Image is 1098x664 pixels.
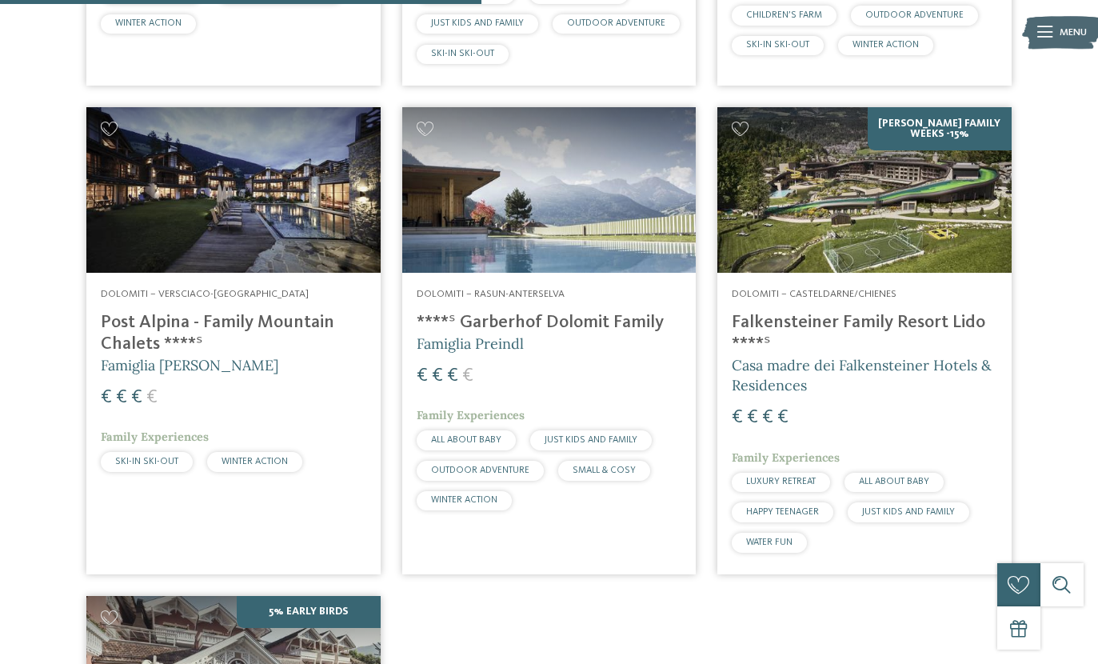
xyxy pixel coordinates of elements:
span: Dolomiti – Casteldarne/Chienes [732,289,896,299]
span: ALL ABOUT BABY [431,435,501,445]
span: JUST KIDS AND FAMILY [862,507,955,517]
span: Family Experiences [101,430,209,444]
span: WINTER ACTION [222,457,288,466]
span: Famiglia Preindl [417,334,524,353]
span: Dolomiti – Rasun-Anterselva [417,289,565,299]
span: CHILDREN’S FARM [746,10,822,20]
a: Cercate un hotel per famiglie? Qui troverete solo i migliori! [PERSON_NAME] Family Weeks -15% Dol... [717,107,1012,574]
h4: ****ˢ Garberhof Dolomit Family [417,312,682,334]
span: Famiglia [PERSON_NAME] [101,356,278,374]
span: € [101,388,112,407]
span: OUTDOOR ADVENTURE [567,18,665,28]
h4: Post Alpina - Family Mountain Chalets ****ˢ [101,312,366,355]
span: € [732,408,743,427]
span: HAPPY TEENAGER [746,507,819,517]
span: € [417,366,428,386]
span: JUST KIDS AND FAMILY [431,18,524,28]
span: € [762,408,773,427]
span: OUTDOOR ADVENTURE [865,10,964,20]
span: SKI-IN SKI-OUT [746,40,809,50]
span: WINTER ACTION [431,495,497,505]
span: € [432,366,443,386]
span: € [747,408,758,427]
span: WATER FUN [746,538,793,547]
span: Casa madre dei Falkensteiner Hotels & Residences [732,356,992,394]
img: Cercate un hotel per famiglie? Qui troverete solo i migliori! [717,107,1012,273]
span: Dolomiti – Versciaco-[GEOGRAPHIC_DATA] [101,289,309,299]
img: Cercate un hotel per famiglie? Qui troverete solo i migliori! [402,107,697,273]
span: € [116,388,127,407]
span: € [777,408,789,427]
span: € [462,366,473,386]
span: € [146,388,158,407]
span: Family Experiences [732,450,840,465]
span: SMALL & COSY [573,466,636,475]
a: Cercate un hotel per famiglie? Qui troverete solo i migliori! Dolomiti – Versciaco-[GEOGRAPHIC_DA... [86,107,381,574]
a: Cercate un hotel per famiglie? Qui troverete solo i migliori! Dolomiti – Rasun-Anterselva ****ˢ G... [402,107,697,574]
span: SKI-IN SKI-OUT [431,49,494,58]
span: OUTDOOR ADVENTURE [431,466,529,475]
span: JUST KIDS AND FAMILY [545,435,637,445]
h4: Falkensteiner Family Resort Lido ****ˢ [732,312,997,355]
span: SKI-IN SKI-OUT [115,457,178,466]
img: Post Alpina - Family Mountain Chalets ****ˢ [86,107,381,273]
span: WINTER ACTION [852,40,919,50]
span: WINTER ACTION [115,18,182,28]
span: Family Experiences [417,408,525,422]
span: ALL ABOUT BABY [859,477,929,486]
span: € [131,388,142,407]
span: € [447,366,458,386]
span: LUXURY RETREAT [746,477,816,486]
